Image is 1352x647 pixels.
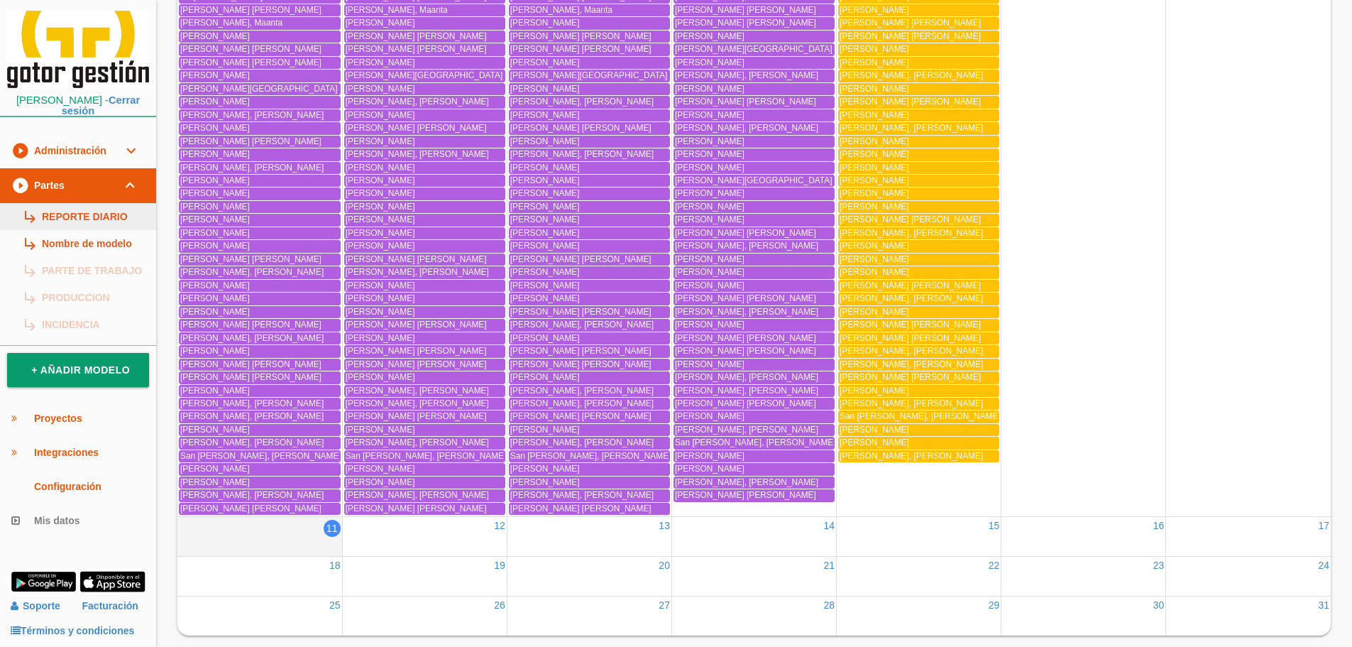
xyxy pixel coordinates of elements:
[675,31,744,41] span: [PERSON_NAME]
[840,123,983,133] span: [PERSON_NAME], [PERSON_NAME]
[838,266,999,278] a: [PERSON_NAME]
[346,70,503,80] span: [PERSON_NAME][GEOGRAPHIC_DATA]
[840,281,981,290] span: [PERSON_NAME] [PERSON_NAME]
[674,332,835,344] a: [PERSON_NAME] [PERSON_NAME]
[344,293,505,305] a: [PERSON_NAME]
[179,266,341,278] a: [PERSON_NAME], [PERSON_NAME]
[509,187,670,200] a: [PERSON_NAME]
[674,31,835,43] a: [PERSON_NAME]
[344,227,505,239] a: [PERSON_NAME]
[838,345,999,357] a: [PERSON_NAME], [PERSON_NAME]
[675,320,744,330] span: [PERSON_NAME]
[510,281,580,290] span: [PERSON_NAME]
[11,168,28,202] i: play_circle_filled
[840,97,981,107] span: [PERSON_NAME] [PERSON_NAME]
[509,175,670,187] a: [PERSON_NAME]
[509,122,670,134] a: [PERSON_NAME] [PERSON_NAME]
[180,346,250,356] span: [PERSON_NAME]
[346,346,487,356] span: [PERSON_NAME] [PERSON_NAME]
[346,58,415,67] span: [PERSON_NAME]
[840,18,981,28] span: [PERSON_NAME] [PERSON_NAME]
[838,96,999,108] a: [PERSON_NAME] [PERSON_NAME]
[674,214,835,226] a: [PERSON_NAME]
[346,97,489,107] span: [PERSON_NAME], [PERSON_NAME]
[510,5,612,15] span: [PERSON_NAME], Maanta
[510,58,580,67] span: [PERSON_NAME]
[179,4,341,16] a: [PERSON_NAME] [PERSON_NAME]
[510,359,652,369] span: [PERSON_NAME] [PERSON_NAME]
[674,70,835,82] a: [PERSON_NAME], [PERSON_NAME]
[180,110,324,120] span: [PERSON_NAME], [PERSON_NAME]
[346,110,415,120] span: [PERSON_NAME]
[179,254,341,266] a: [PERSON_NAME] [PERSON_NAME]
[346,202,415,212] span: [PERSON_NAME]
[344,122,505,134] a: [PERSON_NAME] [PERSON_NAME]
[509,162,670,174] a: [PERSON_NAME]
[180,123,250,133] span: [PERSON_NAME]
[509,96,670,108] a: [PERSON_NAME], [PERSON_NAME]
[838,4,999,16] a: [PERSON_NAME]
[509,83,670,95] a: [PERSON_NAME]
[675,333,816,343] span: [PERSON_NAME] [PERSON_NAME]
[838,227,999,239] a: [PERSON_NAME], [PERSON_NAME]
[180,307,250,317] span: [PERSON_NAME]
[838,214,999,226] a: [PERSON_NAME] [PERSON_NAME]
[675,123,818,133] span: [PERSON_NAME], [PERSON_NAME]
[674,43,835,55] a: [PERSON_NAME][GEOGRAPHIC_DATA]
[840,5,909,15] span: [PERSON_NAME]
[509,345,670,357] a: [PERSON_NAME] [PERSON_NAME]
[840,202,909,212] span: [PERSON_NAME]
[674,136,835,148] a: [PERSON_NAME]
[344,109,505,121] a: [PERSON_NAME]
[22,203,36,230] i: subdirectory_arrow_right
[675,70,818,80] span: [PERSON_NAME], [PERSON_NAME]
[838,175,999,187] a: [PERSON_NAME]
[344,162,505,174] a: [PERSON_NAME]
[840,254,909,264] span: [PERSON_NAME]
[510,97,654,107] span: [PERSON_NAME], [PERSON_NAME]
[180,320,321,330] span: [PERSON_NAME] [PERSON_NAME]
[180,58,321,67] span: [PERSON_NAME] [PERSON_NAME]
[344,280,505,292] a: [PERSON_NAME]
[179,70,341,82] a: [PERSON_NAME]
[22,257,36,284] i: subdirectory_arrow_right
[180,175,250,185] span: [PERSON_NAME]
[346,163,415,173] span: [PERSON_NAME]
[180,149,250,159] span: [PERSON_NAME]
[346,267,489,277] span: [PERSON_NAME], [PERSON_NAME]
[674,201,835,213] a: [PERSON_NAME]
[344,319,505,331] a: [PERSON_NAME] [PERSON_NAME]
[180,31,250,41] span: [PERSON_NAME]
[344,201,505,213] a: [PERSON_NAME]
[838,43,999,55] a: [PERSON_NAME]
[840,307,909,317] span: [PERSON_NAME]
[510,18,580,28] span: [PERSON_NAME]
[675,175,832,185] span: [PERSON_NAME][GEOGRAPHIC_DATA]
[346,333,415,343] span: [PERSON_NAME]
[509,57,670,69] a: [PERSON_NAME]
[838,319,999,331] a: [PERSON_NAME] [PERSON_NAME]
[179,122,341,134] a: [PERSON_NAME]
[179,240,341,252] a: [PERSON_NAME]
[179,332,341,344] a: [PERSON_NAME], [PERSON_NAME]
[510,136,580,146] span: [PERSON_NAME]
[675,136,744,146] span: [PERSON_NAME]
[838,254,999,266] a: [PERSON_NAME]
[510,202,580,212] span: [PERSON_NAME]
[675,281,744,290] span: [PERSON_NAME]
[180,163,324,173] span: [PERSON_NAME], [PERSON_NAME]
[838,306,999,318] a: [PERSON_NAME]
[509,332,670,344] a: [PERSON_NAME]
[180,372,321,382] span: [PERSON_NAME] [PERSON_NAME]
[675,228,816,238] span: [PERSON_NAME] [PERSON_NAME]
[838,359,999,371] a: [PERSON_NAME], [PERSON_NAME]
[510,346,652,356] span: [PERSON_NAME] [PERSON_NAME]
[179,214,341,226] a: [PERSON_NAME]
[509,240,670,252] a: [PERSON_NAME]
[346,175,415,185] span: [PERSON_NAME]
[509,266,670,278] a: [PERSON_NAME]
[346,359,487,369] span: [PERSON_NAME] [PERSON_NAME]
[675,307,818,317] span: [PERSON_NAME], [PERSON_NAME]
[509,254,670,266] a: [PERSON_NAME] [PERSON_NAME]
[838,17,999,29] a: [PERSON_NAME] [PERSON_NAME]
